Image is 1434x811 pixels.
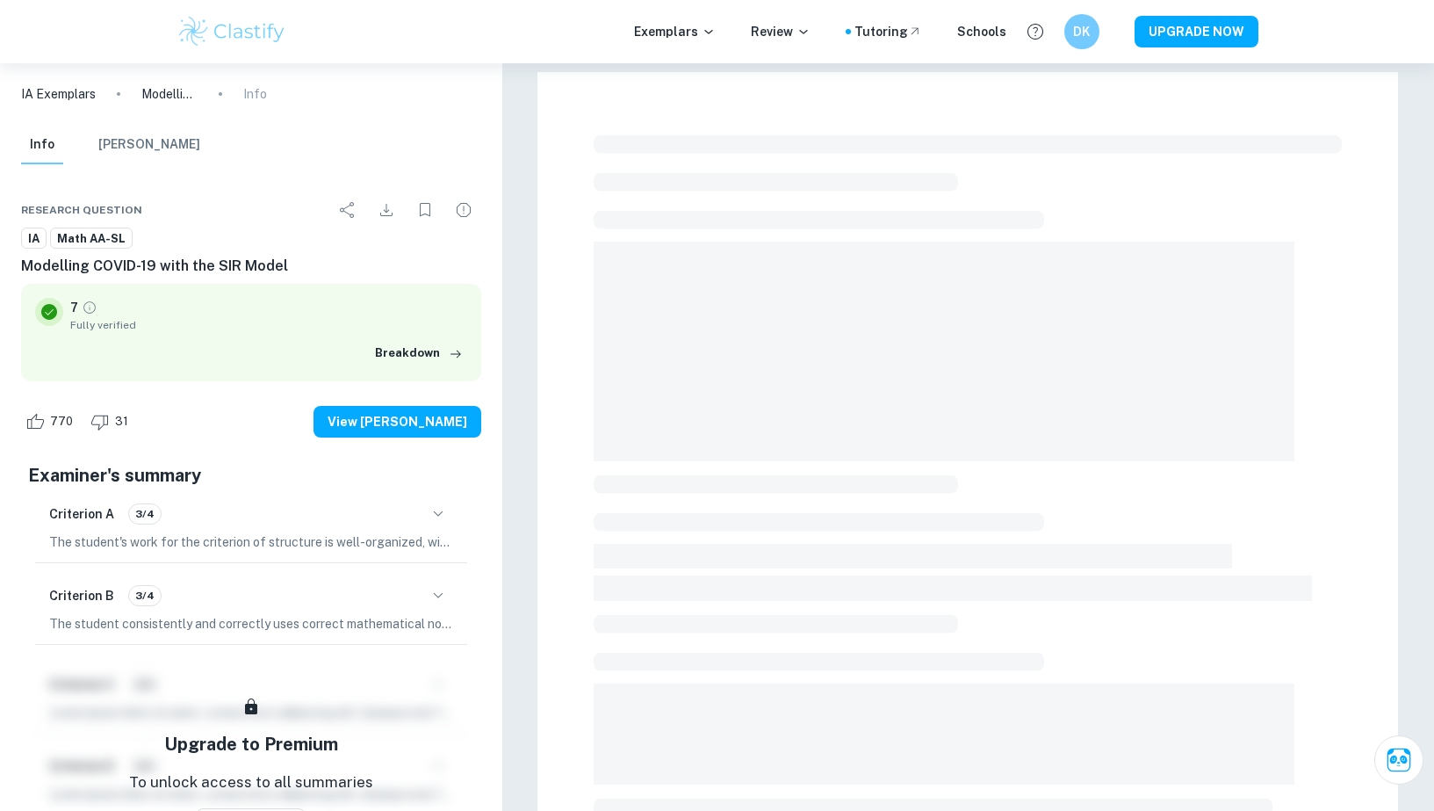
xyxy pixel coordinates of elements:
[21,228,47,250] a: IA
[371,340,467,366] button: Breakdown
[70,317,467,333] span: Fully verified
[854,22,922,41] a: Tutoring
[21,84,96,104] a: IA Exemplars
[49,504,114,524] h6: Criterion A
[177,14,288,49] img: Clastify logo
[21,126,63,164] button: Info
[129,588,161,604] span: 3/4
[129,771,373,794] p: To unlock access to all summaries
[1020,17,1050,47] button: Help and Feedback
[98,126,200,164] button: [PERSON_NAME]
[49,586,114,605] h6: Criterion B
[21,256,481,277] h6: Modelling COVID-19 with the SIR Model
[957,22,1006,41] a: Schools
[82,300,97,315] a: Grade fully verified
[50,228,133,250] a: Math AA-SL
[446,192,481,228] div: Report issue
[70,298,78,317] p: 7
[49,614,453,634] p: The student consistently and correctly uses correct mathematical notation, symbols, and terminolo...
[51,230,132,248] span: Math AA-SL
[634,22,716,41] p: Exemplars
[164,731,338,757] h5: Upgrade to Premium
[407,192,443,228] div: Bookmark
[86,408,138,436] div: Dislike
[22,230,46,248] span: IA
[330,192,365,228] div: Share
[369,192,404,228] div: Download
[1135,16,1258,47] button: UPGRADE NOW
[1374,735,1423,785] button: Ask Clai
[1071,22,1092,41] h6: DK
[313,406,481,438] button: View [PERSON_NAME]
[141,84,198,104] p: Modelling COVID-19 with the SIR Model
[129,506,161,522] span: 3/4
[40,413,83,431] span: 770
[243,84,267,104] p: Info
[28,462,474,489] h5: Examiner's summary
[105,413,138,431] span: 31
[49,532,453,552] p: The student's work for the criterion of structure is well-organized, with clear subdivisions in t...
[21,408,83,436] div: Like
[751,22,811,41] p: Review
[21,202,142,218] span: Research question
[1064,14,1099,49] button: DK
